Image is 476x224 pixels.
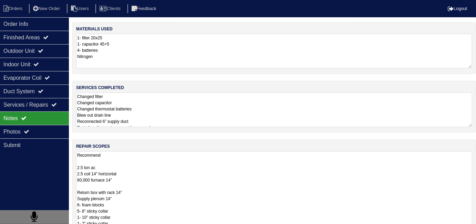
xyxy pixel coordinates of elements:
[95,4,126,13] li: Clients
[76,92,472,127] textarea: Changed filter Changed capacitor Changed thermostat batteries Blew out drain line Reconnected 6” ...
[76,143,110,149] label: repair scopes
[67,6,94,11] a: Users
[76,26,113,32] label: materials used
[29,4,65,13] li: New Order
[95,6,126,11] a: Clients
[127,4,162,13] li: Feedback
[29,6,65,11] a: New Order
[448,6,467,11] a: Logout
[76,34,472,68] textarea: 1- filter 20x25 1- capacitor 45+5 4- batteries Nitrogen
[67,4,94,13] li: Users
[76,85,124,91] label: services completed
